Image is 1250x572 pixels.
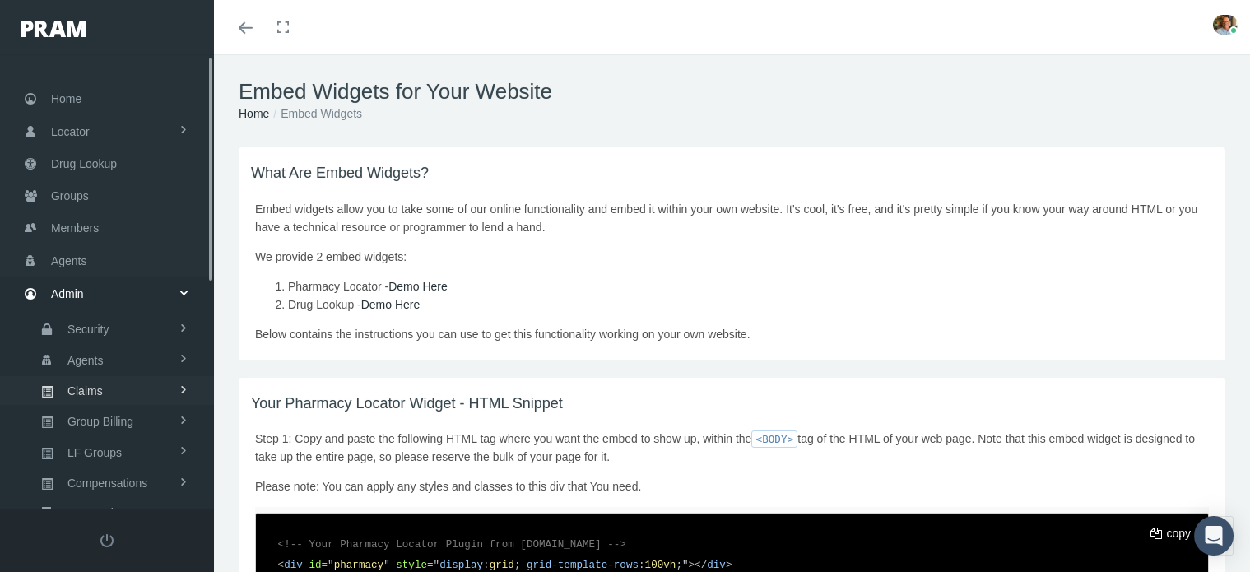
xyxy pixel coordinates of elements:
[1194,516,1234,556] div: Open Intercom Messenger
[514,560,521,571] span: ;
[67,469,147,497] span: Compensations
[51,278,84,309] span: Admin
[278,523,626,567] span: <!-- Your Pharmacy Locator Plugin from [DOMAIN_NAME] -->
[67,377,103,405] span: Claims
[67,346,104,374] span: Agents
[639,560,645,571] span: :
[255,200,1209,236] p: Embed widgets allow you to take some of our online functionality and embed it within your own web...
[67,407,133,435] span: Group Billing
[239,79,1225,105] h1: Embed Widgets for Your Website
[239,107,269,120] a: Home
[322,560,390,571] span: pharmacy
[21,21,86,37] img: PRAM_20_x_78.png
[682,560,689,571] span: "
[255,248,1209,266] p: We provide 2 embed widgets:
[278,560,285,571] span: <
[255,325,1209,343] p: Below contains the instructions you can use to get this functionality working on your own website.
[278,560,303,571] span: div
[51,83,81,114] span: Home
[439,560,682,571] span: grid 100vh
[288,295,1209,314] li: Drug Lookup -
[695,560,707,571] span: </
[483,560,490,571] span: :
[396,560,427,571] span: style
[251,165,1213,183] h4: What Are Embed Widgets?
[676,560,682,571] span: ;
[251,395,1213,413] h4: Your Pharmacy Locator Widget - HTML Snippet
[67,439,122,467] span: LF Groups
[67,315,109,343] span: Security
[255,477,1209,495] p: Please note: You can apply any styles and classes to this div that You need.
[1213,15,1238,35] img: S_Profile_Picture_15241.jpg
[689,560,695,571] span: >
[328,560,334,571] span: "
[67,499,126,527] span: Companies
[309,560,321,571] span: id
[751,430,797,448] code: <BODY>
[527,560,639,571] span: grid-template-rows
[51,148,117,179] span: Drug Lookup
[388,280,448,293] a: Demo Here
[51,245,87,277] span: Agents
[439,560,483,571] span: display
[51,212,99,244] span: Members
[383,560,390,571] span: "
[51,116,90,147] span: Locator
[288,277,1209,295] li: Pharmacy Locator -
[269,105,362,123] li: Embed Widgets
[255,430,1209,466] p: Step 1: Copy and paste the following HTML tag where you want the embed to show up, within the tag...
[51,180,89,212] span: Groups
[695,560,726,571] span: div
[1150,527,1191,540] a: Copy
[726,560,732,571] span: >
[361,298,421,311] a: Demo Here
[427,560,439,571] span: ="
[322,560,328,571] span: =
